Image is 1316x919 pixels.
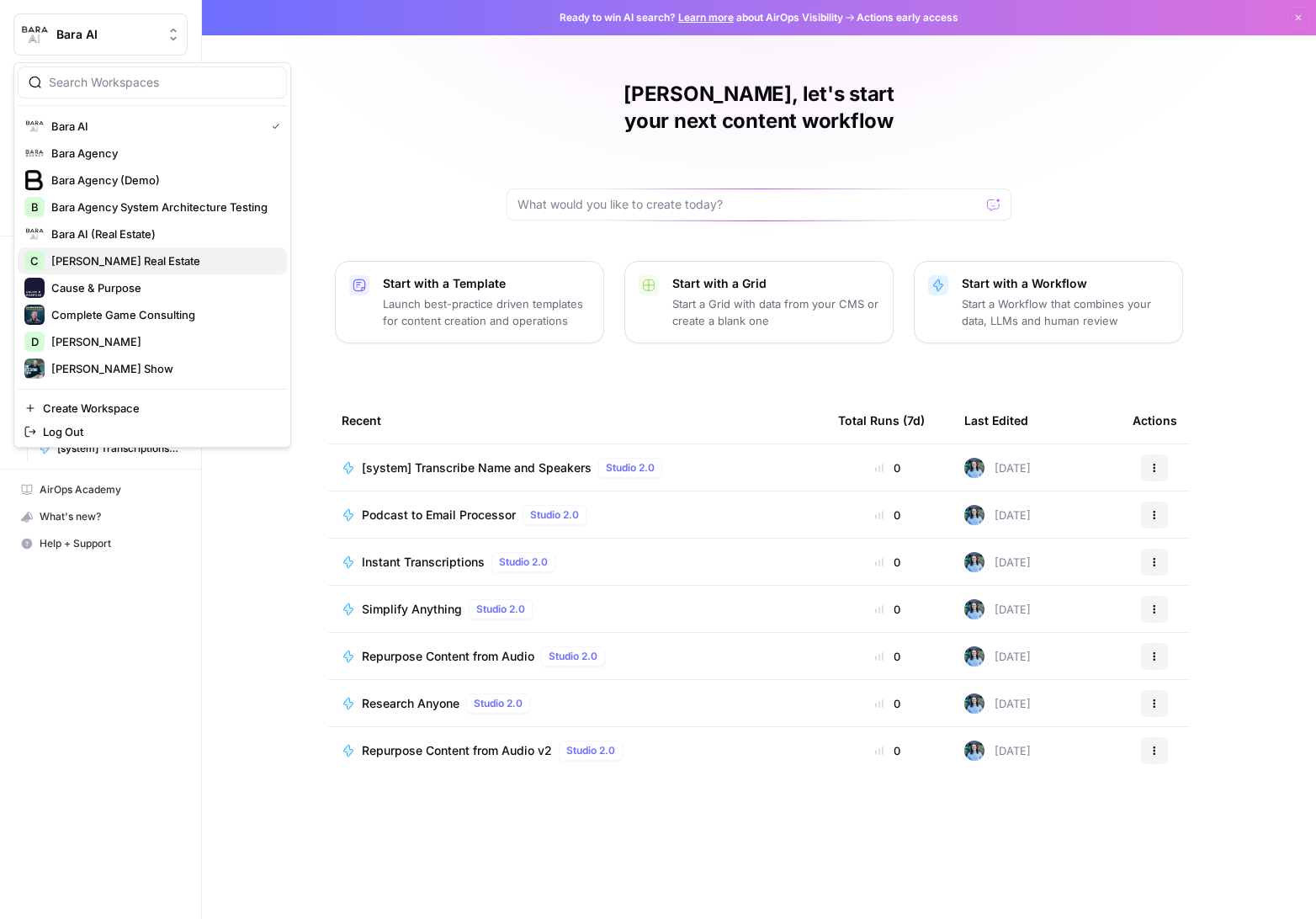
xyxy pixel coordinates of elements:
span: Studio 2.0 [474,696,523,711]
button: Workspace: Bara AI [13,13,188,56]
button: What's new? [13,503,188,530]
span: Ready to win AI search? about AirOps Visibility [560,10,843,25]
img: 4cjovsdt7jh7og8qs2b3rje2pqfw [964,505,984,525]
button: Start with a TemplateLaunch best-practice driven templates for content creation and operations [335,261,604,343]
h1: [PERSON_NAME], let's start your next content workflow [507,81,1011,135]
div: Workspace: Bara AI [13,62,291,448]
span: Simplify Anything [362,601,462,618]
a: Simplify AnythingStudio 2.0 [342,599,811,619]
span: Repurpose Content from Audio [362,648,534,665]
span: Instant Transcriptions [362,554,485,571]
img: 4cjovsdt7jh7og8qs2b3rje2pqfw [964,693,984,714]
span: Complete Game Consulting [51,306,273,323]
div: 0 [838,507,937,523]
p: Start with a Template [383,275,590,292]
p: Start a Workflow that combines your data, LLMs and human review [962,295,1169,329]
div: 0 [838,601,937,618]
button: Help + Support [13,530,188,557]
div: [DATE] [964,505,1031,525]
img: Bara AI Logo [19,19,50,50]
span: Create Workspace [43,400,273,417]
p: Start a Grid with data from your CMS or create a blank one [672,295,879,329]
a: Instant TranscriptionsStudio 2.0 [342,552,811,572]
div: [DATE] [964,458,1031,478]
div: Actions [1133,397,1177,444]
div: 0 [838,648,937,665]
img: Bara AI Logo [24,116,45,136]
span: Actions early access [857,10,958,25]
p: Start with a Grid [672,275,879,292]
img: 4cjovsdt7jh7og8qs2b3rje2pqfw [964,599,984,619]
a: [system] Transcriptions: Process [31,435,188,462]
span: C [30,252,39,269]
img: Complete Game Consulting Logo [24,305,45,325]
a: AirOps Academy [13,476,188,503]
span: Bara AI (Real Estate) [51,226,273,242]
div: [DATE] [964,552,1031,572]
span: Bara AI [56,26,158,43]
div: 0 [838,742,937,759]
div: [DATE] [964,646,1031,667]
img: 4cjovsdt7jh7og8qs2b3rje2pqfw [964,646,984,667]
span: Bara Agency [51,145,273,162]
span: Cause & Purpose [51,279,273,296]
span: Studio 2.0 [549,649,597,664]
span: Help + Support [40,536,180,551]
span: Research Anyone [362,695,459,712]
div: Recent [342,397,811,444]
div: What's new? [14,504,187,529]
div: [DATE] [964,693,1031,714]
img: Ed Mylett Show Logo [24,359,45,379]
div: 0 [838,695,937,712]
span: AirOps Academy [40,482,180,497]
a: Learn more [678,11,734,24]
div: Last Edited [964,397,1028,444]
span: [PERSON_NAME] Real Estate [51,252,273,269]
a: Log Out [18,420,287,444]
span: [PERSON_NAME] [51,333,273,350]
span: D [31,333,39,350]
a: Research AnyoneStudio 2.0 [342,693,811,714]
img: Bara Agency (Demo) Logo [24,170,45,190]
input: What would you like to create today? [517,196,980,213]
img: 4cjovsdt7jh7og8qs2b3rje2pqfw [964,741,984,761]
span: Bara Agency (Demo) [51,172,273,189]
span: Bara AI [51,118,258,135]
div: [DATE] [964,599,1031,619]
img: Bara Agency Logo [24,143,45,163]
div: 0 [838,459,937,476]
p: Start with a Workflow [962,275,1169,292]
img: 4cjovsdt7jh7og8qs2b3rje2pqfw [964,458,984,478]
span: [PERSON_NAME] Show [51,360,273,377]
div: Total Runs (7d) [838,397,925,444]
span: Studio 2.0 [476,602,525,617]
a: Podcast to Email ProcessorStudio 2.0 [342,505,811,525]
span: Log Out [43,423,273,440]
img: Bara AI (Real Estate) Logo [24,224,45,244]
span: Studio 2.0 [499,555,548,570]
p: Launch best-practice driven templates for content creation and operations [383,295,590,329]
img: 4cjovsdt7jh7og8qs2b3rje2pqfw [964,552,984,572]
div: [DATE] [964,741,1031,761]
span: Bara Agency System Architecture Testing [51,199,273,215]
span: Repurpose Content from Audio v2 [362,742,552,759]
span: B [31,199,39,215]
img: Cause & Purpose Logo [24,278,45,298]
span: [system] Transcriptions: Process [57,441,180,456]
a: Create Workspace [18,396,287,420]
button: Start with a WorkflowStart a Workflow that combines your data, LLMs and human review [914,261,1183,343]
span: Podcast to Email Processor [362,507,516,523]
button: Start with a GridStart a Grid with data from your CMS or create a blank one [624,261,894,343]
span: Studio 2.0 [566,743,615,758]
input: Search Workspaces [49,74,276,91]
a: [system] Transcribe Name and SpeakersStudio 2.0 [342,458,811,478]
span: [system] Transcribe Name and Speakers [362,459,592,476]
a: Repurpose Content from AudioStudio 2.0 [342,646,811,667]
div: 0 [838,554,937,571]
a: Repurpose Content from Audio v2Studio 2.0 [342,741,811,761]
span: Studio 2.0 [606,460,655,475]
span: Studio 2.0 [530,507,579,523]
